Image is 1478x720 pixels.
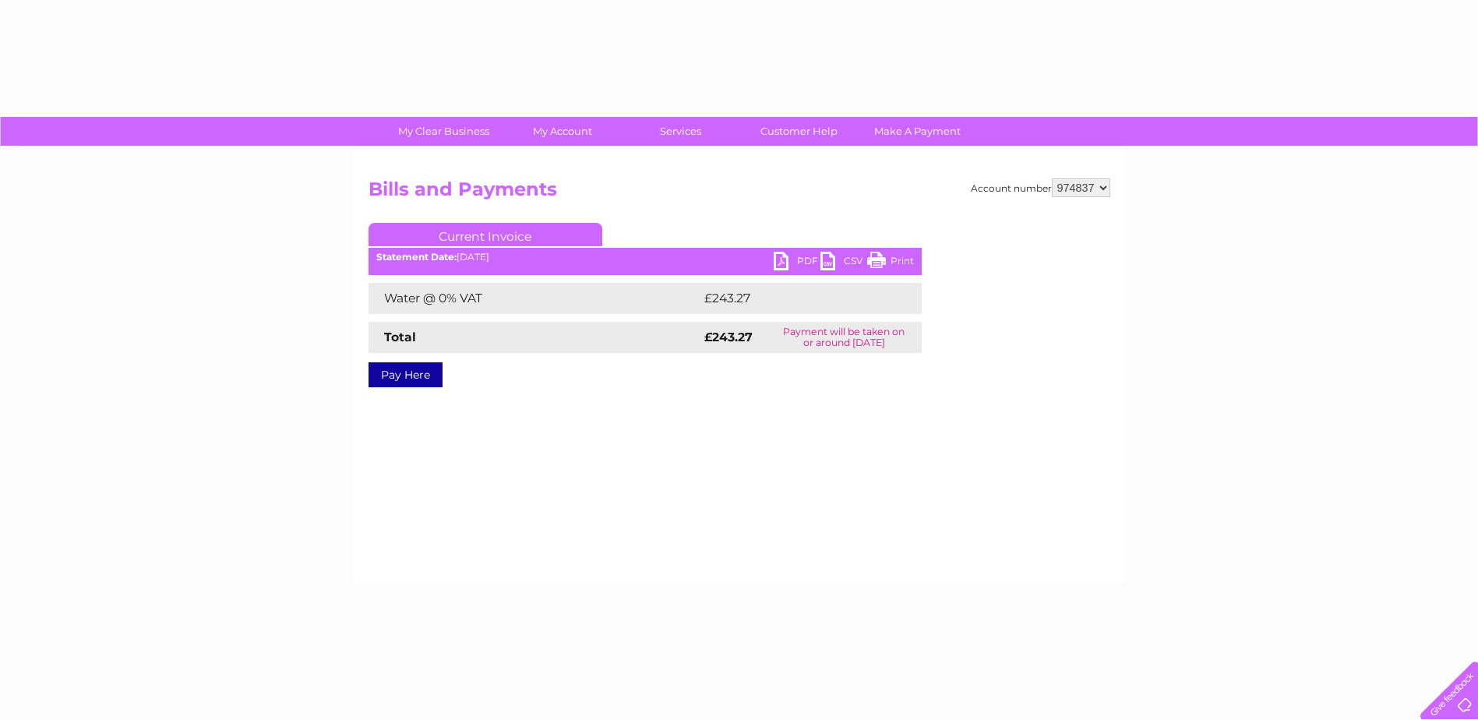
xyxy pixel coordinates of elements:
[376,251,457,263] b: Statement Date:
[369,283,700,314] td: Water @ 0% VAT
[853,117,982,146] a: Make A Payment
[820,252,867,274] a: CSV
[369,362,443,387] a: Pay Here
[971,178,1110,197] div: Account number
[774,252,820,274] a: PDF
[767,322,921,353] td: Payment will be taken on or around [DATE]
[704,330,753,344] strong: £243.27
[369,223,602,246] a: Current Invoice
[379,117,508,146] a: My Clear Business
[735,117,863,146] a: Customer Help
[700,283,894,314] td: £243.27
[867,252,914,274] a: Print
[498,117,626,146] a: My Account
[369,252,922,263] div: [DATE]
[369,178,1110,208] h2: Bills and Payments
[616,117,745,146] a: Services
[384,330,416,344] strong: Total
